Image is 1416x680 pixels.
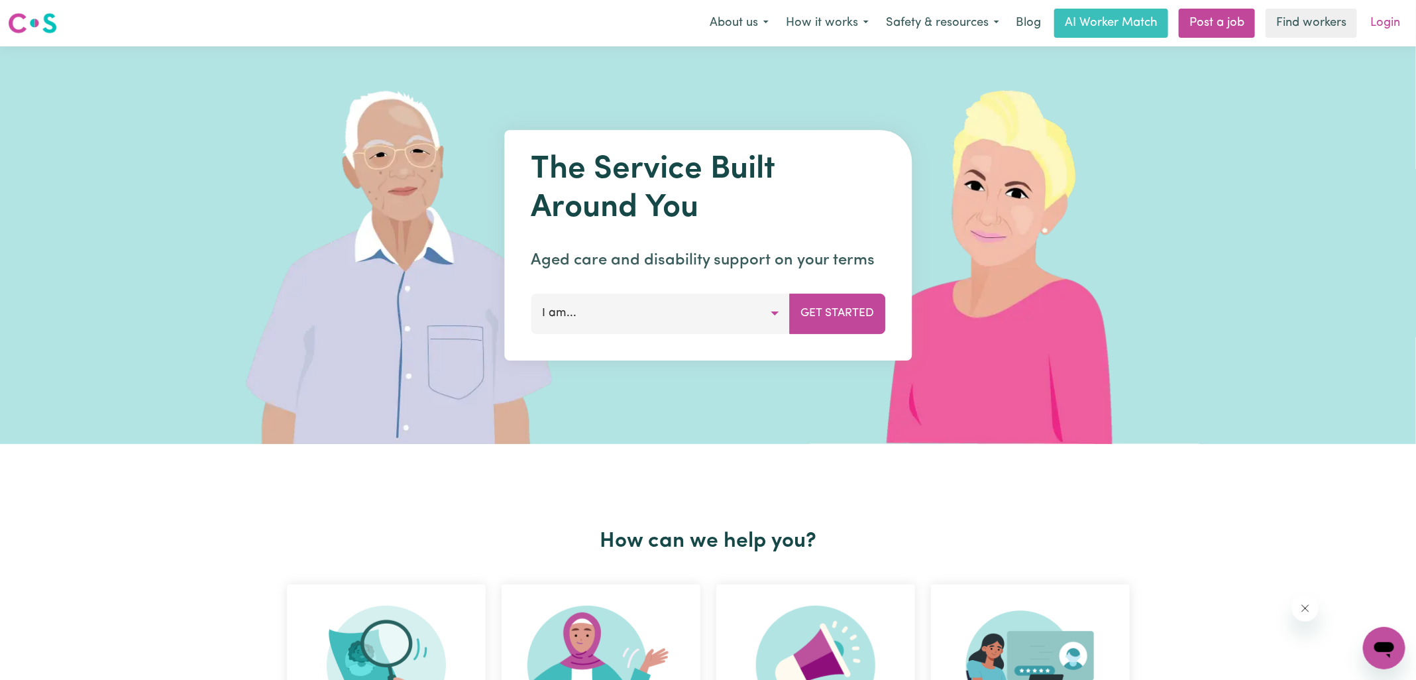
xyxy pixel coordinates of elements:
a: Careseekers logo [8,8,57,38]
h2: How can we help you? [279,529,1138,554]
a: Login [1362,9,1408,38]
img: Careseekers logo [8,11,57,35]
a: Find workers [1266,9,1357,38]
a: AI Worker Match [1054,9,1168,38]
button: Safety & resources [877,9,1008,37]
button: Get Started [789,294,885,333]
button: I am... [531,294,790,333]
span: Need any help? [8,9,80,20]
a: Post a job [1179,9,1255,38]
iframe: Close message [1292,595,1319,622]
button: About us [701,9,777,37]
iframe: Button to launch messaging window [1363,627,1405,669]
button: How it works [777,9,877,37]
a: Blog [1008,9,1049,38]
h1: The Service Built Around You [531,151,885,227]
p: Aged care and disability support on your terms [531,249,885,272]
